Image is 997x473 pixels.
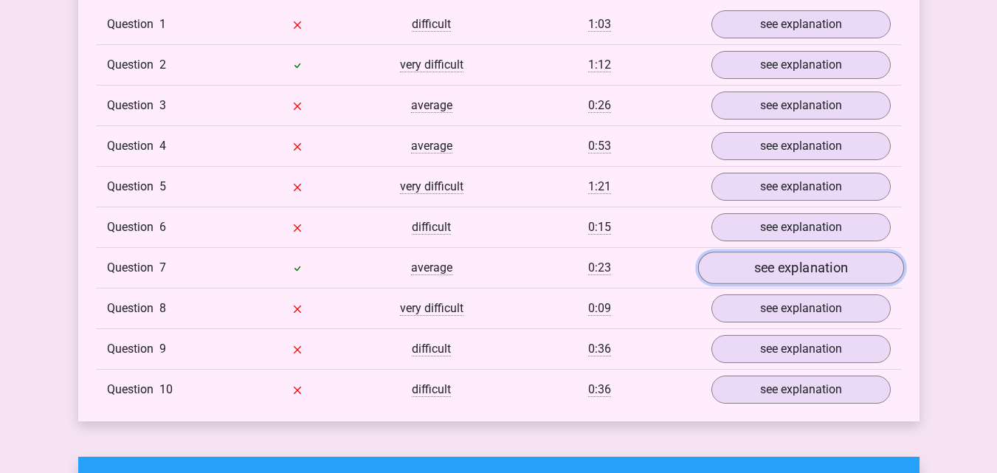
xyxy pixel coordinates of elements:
[711,213,891,241] a: see explanation
[711,132,891,160] a: see explanation
[107,178,159,196] span: Question
[412,342,451,356] span: difficult
[159,260,166,275] span: 7
[588,342,611,356] span: 0:36
[697,252,903,284] a: see explanation
[588,382,611,397] span: 0:36
[107,56,159,74] span: Question
[107,259,159,277] span: Question
[107,15,159,33] span: Question
[411,139,452,153] span: average
[107,381,159,398] span: Question
[588,58,611,72] span: 1:12
[412,17,451,32] span: difficult
[159,301,166,315] span: 8
[107,300,159,317] span: Question
[107,340,159,358] span: Question
[711,51,891,79] a: see explanation
[588,260,611,275] span: 0:23
[159,342,166,356] span: 9
[588,98,611,113] span: 0:26
[107,137,159,155] span: Question
[159,17,166,31] span: 1
[711,376,891,404] a: see explanation
[412,382,451,397] span: difficult
[411,98,452,113] span: average
[411,260,452,275] span: average
[400,58,463,72] span: very difficult
[159,382,173,396] span: 10
[588,139,611,153] span: 0:53
[588,17,611,32] span: 1:03
[159,139,166,153] span: 4
[711,10,891,38] a: see explanation
[711,92,891,120] a: see explanation
[711,294,891,322] a: see explanation
[159,220,166,234] span: 6
[711,335,891,363] a: see explanation
[588,220,611,235] span: 0:15
[107,97,159,114] span: Question
[107,218,159,236] span: Question
[412,220,451,235] span: difficult
[588,179,611,194] span: 1:21
[159,98,166,112] span: 3
[159,179,166,193] span: 5
[400,179,463,194] span: very difficult
[400,301,463,316] span: very difficult
[159,58,166,72] span: 2
[588,301,611,316] span: 0:09
[711,173,891,201] a: see explanation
